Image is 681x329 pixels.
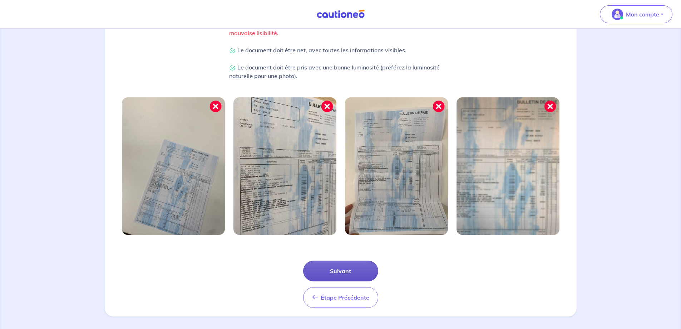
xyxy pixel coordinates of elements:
[233,97,336,235] img: Image mal cadrée 2
[229,65,236,71] img: Check
[303,287,378,308] button: Étape Précédente
[321,294,369,301] span: Étape Précédente
[314,10,367,19] img: Cautioneo
[345,97,448,235] img: Image mal cadrée 3
[229,46,452,80] p: Le document doit être net, avec toutes les informations visibles. Le document doit être pris avec...
[600,5,672,23] button: illu_account_valid_menu.svgMon compte
[457,97,559,235] img: Image mal cadrée 4
[122,97,225,235] img: Image mal cadrée 1
[303,261,378,281] button: Suivant
[612,9,623,20] img: illu_account_valid_menu.svg
[229,48,236,54] img: Check
[229,20,452,37] p: Le document est trop flou, sale, abîmé ou tout élément provoquant une mauvaise lisibilité.
[626,10,659,19] p: Mon compte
